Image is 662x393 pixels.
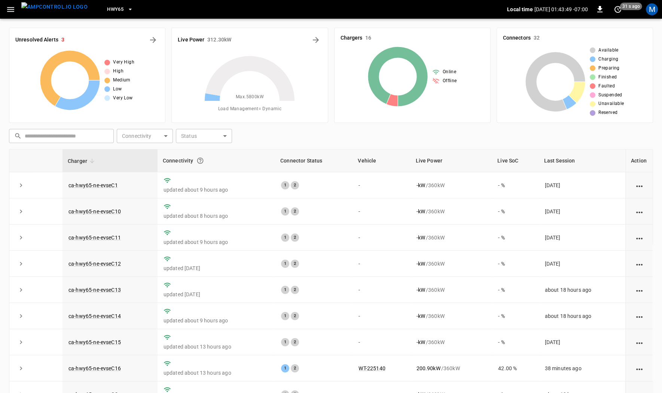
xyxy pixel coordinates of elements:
[163,154,270,167] div: Connectivity
[598,83,615,90] span: Faulted
[635,234,644,241] div: action cell options
[492,225,539,251] td: - %
[539,329,625,355] td: [DATE]
[417,286,425,294] p: - kW
[15,180,27,191] button: expand row
[68,261,121,267] a: ca-hwy65-ne-evseC12
[612,3,624,15] button: set refresh interval
[353,303,410,329] td: -
[359,365,385,371] a: WT-225140
[443,68,456,76] span: Online
[164,212,269,220] p: updated about 8 hours ago
[164,238,269,246] p: updated about 9 hours ago
[281,207,289,216] div: 1
[492,329,539,355] td: - %
[417,208,425,215] p: - kW
[218,105,282,113] span: Load Management = Dynamic
[275,149,353,172] th: Connector Status
[598,56,618,63] span: Charging
[503,34,531,42] h6: Connectors
[539,172,625,198] td: [DATE]
[417,182,486,189] div: / 360 kW
[417,260,486,267] div: / 360 kW
[15,310,27,322] button: expand row
[15,258,27,269] button: expand row
[635,338,644,346] div: action cell options
[539,198,625,225] td: [DATE]
[417,338,486,346] div: / 360 kW
[281,338,289,346] div: 1
[598,47,619,54] span: Available
[68,287,121,293] a: ca-hwy65-ne-evseC13
[417,208,486,215] div: / 360 kW
[291,364,299,372] div: 2
[539,225,625,251] td: [DATE]
[411,149,492,172] th: Live Power
[635,365,644,372] div: action cell options
[113,68,123,75] span: High
[15,232,27,243] button: expand row
[236,93,264,101] span: Max. 5800 kW
[353,198,410,225] td: -
[598,109,617,117] span: Reserved
[15,36,58,44] h6: Unresolved Alerts
[598,100,624,108] span: Unavailable
[164,291,269,298] p: updated [DATE]
[353,172,410,198] td: -
[635,260,644,267] div: action cell options
[417,234,486,241] div: / 360 kW
[539,149,625,172] th: Last Session
[281,312,289,320] div: 1
[417,312,425,320] p: - kW
[417,365,440,372] p: 200.90 kW
[164,317,269,324] p: updated about 9 hours ago
[61,36,64,44] h6: 3
[291,207,299,216] div: 2
[539,251,625,277] td: [DATE]
[417,234,425,241] p: - kW
[68,339,121,345] a: ca-hwy65-ne-evseC15
[291,338,299,346] div: 2
[207,36,231,44] h6: 312.30 kW
[291,233,299,242] div: 2
[492,277,539,303] td: - %
[353,277,410,303] td: -
[635,182,644,189] div: action cell options
[15,284,27,295] button: expand row
[620,3,642,10] span: 31 s ago
[291,312,299,320] div: 2
[113,77,130,84] span: Medium
[365,34,371,42] h6: 16
[646,3,658,15] div: profile-icon
[635,208,644,215] div: action cell options
[68,235,121,241] a: ca-hwy65-ne-evseC11
[113,86,122,93] span: Low
[492,149,539,172] th: Live SoC
[492,355,539,381] td: 42.00 %
[353,225,410,251] td: -
[68,365,121,371] a: ca-hwy65-ne-evseC16
[492,198,539,225] td: - %
[417,260,425,267] p: - kW
[507,6,533,13] p: Local time
[68,182,118,188] a: ca-hwy65-ne-evseC1
[113,59,134,66] span: Very High
[353,329,410,355] td: -
[534,34,540,42] h6: 32
[164,264,269,272] p: updated [DATE]
[539,303,625,329] td: about 18 hours ago
[539,355,625,381] td: 38 minutes ago
[68,157,97,165] span: Charger
[539,277,625,303] td: about 18 hours ago
[417,312,486,320] div: / 360 kW
[147,34,159,46] button: All Alerts
[281,260,289,268] div: 1
[417,338,425,346] p: - kW
[353,149,410,172] th: Vehicle
[291,286,299,294] div: 2
[68,313,121,319] a: ca-hwy65-ne-evseC14
[164,343,269,350] p: updated about 13 hours ago
[492,172,539,198] td: - %
[15,206,27,217] button: expand row
[281,286,289,294] div: 1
